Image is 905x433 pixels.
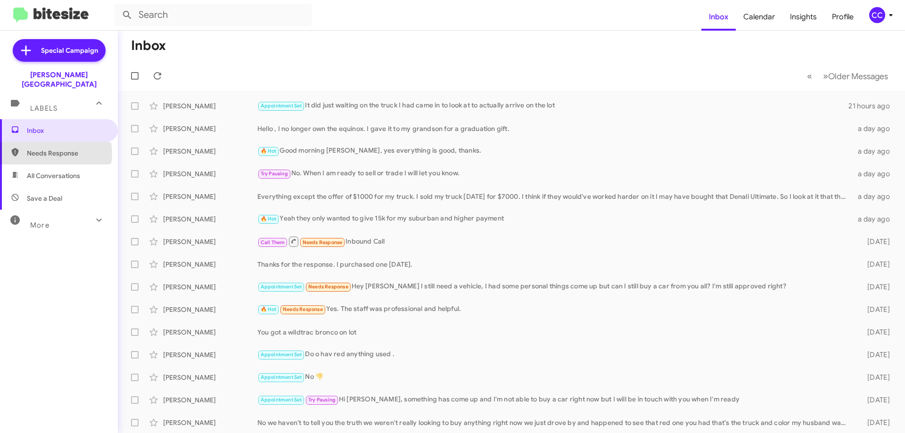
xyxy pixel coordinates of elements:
div: [PERSON_NAME] [163,101,257,111]
div: [DATE] [852,327,897,337]
div: No 👎 [257,372,852,383]
a: Calendar [736,3,782,31]
div: [PERSON_NAME] [163,282,257,292]
div: [PERSON_NAME] [163,147,257,156]
span: » [823,70,828,82]
div: a day ago [852,147,897,156]
div: [PERSON_NAME] [163,214,257,224]
span: Labels [30,104,58,113]
nav: Page navigation example [802,66,894,86]
div: Do o hav red anything used . [257,349,852,360]
div: Thanks for the response. I purchased one [DATE]. [257,260,852,269]
span: Save a Deal [27,194,62,203]
a: Inbox [701,3,736,31]
div: [DATE] [852,418,897,427]
span: « [807,70,812,82]
div: CC [869,7,885,23]
button: Next [817,66,894,86]
span: Appointment Set [261,103,302,109]
div: [DATE] [852,305,897,314]
div: Hello , I no longer own the equinox. I gave it to my grandson for a graduation gift. [257,124,852,133]
div: Everything except the offer of $1000 for my truck. I sold my truck [DATE] for $7000. I think if t... [257,192,852,201]
input: Search [114,4,312,26]
div: [DATE] [852,260,897,269]
div: [PERSON_NAME] [163,373,257,382]
button: Previous [801,66,818,86]
div: a day ago [852,192,897,201]
span: Special Campaign [41,46,98,55]
a: Special Campaign [13,39,106,62]
span: More [30,221,49,229]
span: Try Pausing [261,171,288,177]
div: You got a wildtrac bronco on lot [257,327,852,337]
a: Insights [782,3,824,31]
span: Older Messages [828,71,888,82]
button: CC [861,7,895,23]
div: [DATE] [852,350,897,359]
div: It did just waiting on the truck I had came in to look at to actually arrive on the lot [257,100,848,111]
span: Inbox [27,126,107,135]
div: [PERSON_NAME] [163,124,257,133]
div: a day ago [852,214,897,224]
div: [PERSON_NAME] [163,395,257,405]
div: Good morning [PERSON_NAME], yes everything is good, thanks. [257,146,852,156]
div: [PERSON_NAME] [163,237,257,246]
a: Profile [824,3,861,31]
span: Needs Response [283,306,323,312]
div: a day ago [852,169,897,179]
div: [DATE] [852,282,897,292]
div: Yeah they only wanted to give 15k for my suburban and higher payment [257,213,852,224]
span: Needs Response [27,148,107,158]
h1: Inbox [131,38,166,53]
div: 21 hours ago [848,101,897,111]
span: Call Them [261,239,285,245]
div: [PERSON_NAME] [163,169,257,179]
div: Hi [PERSON_NAME], something has come up and I'm not able to buy a car right now but I will be in ... [257,394,852,405]
div: [PERSON_NAME] [163,350,257,359]
div: [DATE] [852,373,897,382]
div: Inbound Call [257,236,852,247]
span: Appointment Set [261,284,302,290]
span: Needs Response [303,239,343,245]
div: [PERSON_NAME] [163,418,257,427]
span: Appointment Set [261,351,302,358]
div: No we haven’t to tell you the truth we weren't really looking to buy anything right now we just d... [257,418,852,427]
div: [PERSON_NAME] [163,305,257,314]
span: Appointment Set [261,397,302,403]
div: [PERSON_NAME] [163,327,257,337]
div: [DATE] [852,395,897,405]
span: 🔥 Hot [261,148,277,154]
span: Needs Response [308,284,348,290]
span: All Conversations [27,171,80,180]
span: 🔥 Hot [261,216,277,222]
div: [PERSON_NAME] [163,192,257,201]
span: 🔥 Hot [261,306,277,312]
span: Appointment Set [261,374,302,380]
div: [PERSON_NAME] [163,260,257,269]
span: Try Pausing [308,397,336,403]
div: a day ago [852,124,897,133]
div: Yes. The staff was professional and helpful. [257,304,852,315]
div: [DATE] [852,237,897,246]
div: No. When I am ready to sell or trade I will let you know. [257,168,852,179]
div: Hey [PERSON_NAME] I still need a vehicle, I had some personal things come up but can I still buy ... [257,281,852,292]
